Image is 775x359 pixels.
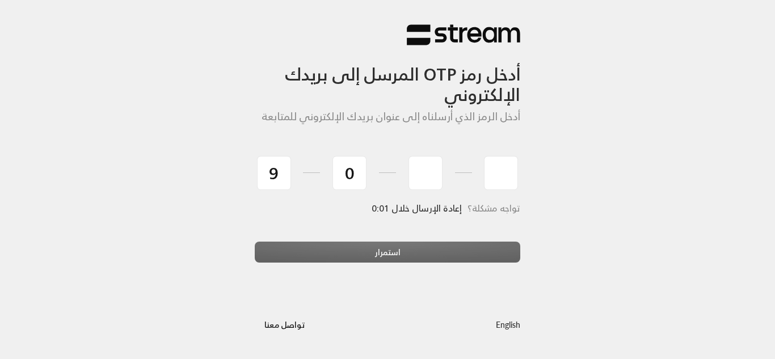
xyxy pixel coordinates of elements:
button: تواصل معنا [255,314,314,335]
span: إعادة الإرسال خلال 0:01 [372,200,462,216]
a: English [496,314,520,335]
img: Stream Logo [407,24,520,46]
span: تواجه مشكلة؟ [467,200,520,216]
h3: أدخل رمز OTP المرسل إلى بريدك الإلكتروني [255,46,520,105]
h5: أدخل الرمز الذي أرسلناه إلى عنوان بريدك الإلكتروني للمتابعة [255,111,520,123]
a: تواصل معنا [255,318,314,332]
